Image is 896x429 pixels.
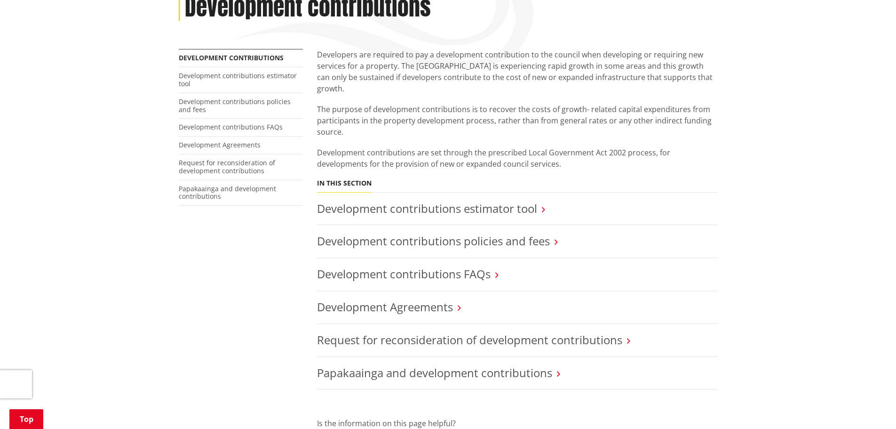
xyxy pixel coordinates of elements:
[179,71,297,88] a: Development contributions estimator tool
[179,158,275,175] a: Request for reconsideration of development contributions
[317,365,552,380] a: Papakaainga and development contributions
[179,140,261,149] a: Development Agreements
[317,332,622,348] a: Request for reconsideration of development contributions
[317,104,718,138] p: The purpose of development contributions is to recover the costs of growth- related capital expen...
[179,184,276,201] a: Papakaainga and development contributions
[317,418,718,429] p: Is the information on this page helpful?
[317,179,372,187] h5: In this section
[317,299,453,315] a: Development Agreements
[317,266,491,282] a: Development contributions FAQs
[317,147,718,170] p: Development contributions are set through the prescribed Local Government Act 2002 process, for d...
[317,201,537,216] a: Development contributions estimator tool
[9,409,43,429] a: Top
[179,122,283,131] a: Development contributions FAQs
[317,233,550,249] a: Development contributions policies and fees
[179,53,284,62] a: Development contributions
[179,97,291,114] a: Development contributions policies and fees
[317,49,718,94] p: Developers are required to pay a development contribution to the council when developing or requi...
